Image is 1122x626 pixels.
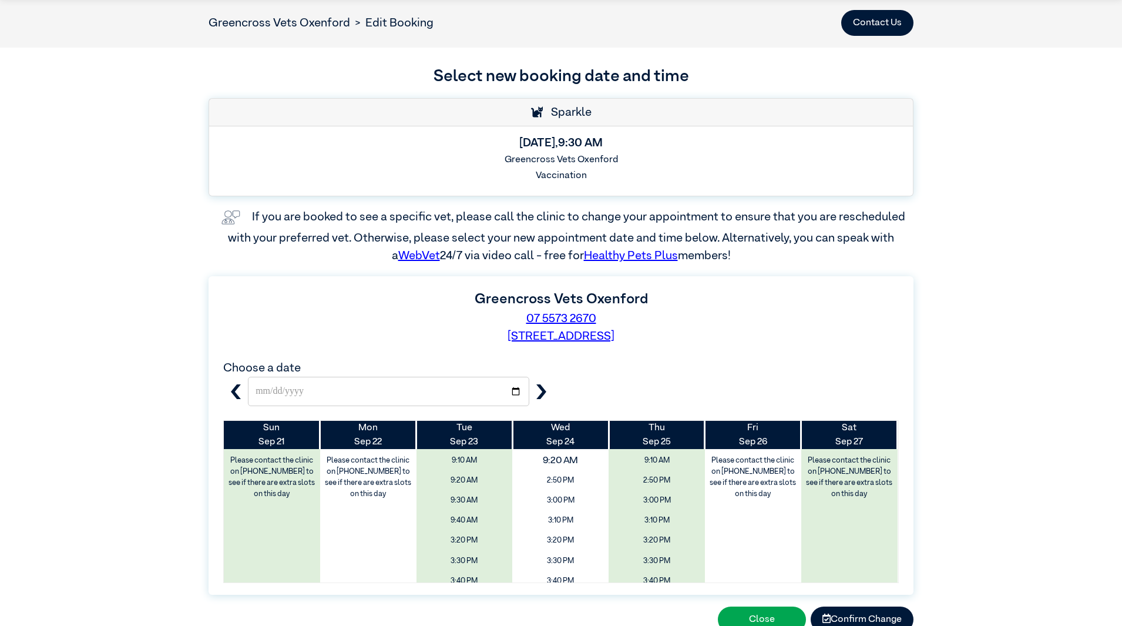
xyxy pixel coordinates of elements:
[209,17,350,29] a: Greencross Vets Oxenford
[416,421,513,449] th: Sep 23
[613,472,701,489] span: 2:50 PM
[516,492,604,509] span: 3:00 PM
[475,292,648,306] label: Greencross Vets Oxenford
[421,553,509,570] span: 3:30 PM
[613,573,701,590] span: 3:40 PM
[516,532,604,549] span: 3:20 PM
[705,421,801,449] th: Sep 26
[613,532,701,549] span: 3:20 PM
[228,211,908,262] label: If you are booked to see a specific vet, please call the clinic to change your appointment to ens...
[421,512,509,529] span: 9:40 AM
[421,472,509,489] span: 9:20 AM
[219,155,903,166] h6: Greencross Vets Oxenford
[841,10,913,36] button: Contact Us
[421,492,509,509] span: 9:30 AM
[545,106,592,118] span: Sparkle
[512,421,609,449] th: Sep 24
[706,452,800,503] label: Please contact the clinic on [PHONE_NUMBER] to see if there are extra slots on this day
[219,136,903,150] h5: [DATE] , 9:30 AM
[209,64,913,89] h3: Select new booking date and time
[219,170,903,182] h6: Vaccination
[584,250,678,262] a: Healthy Pets Plus
[225,452,319,503] label: Please contact the clinic on [PHONE_NUMBER] to see if there are extra slots on this day
[613,492,701,509] span: 3:00 PM
[613,512,701,529] span: 3:10 PM
[516,472,604,489] span: 2:50 PM
[516,553,604,570] span: 3:30 PM
[516,512,604,529] span: 3:10 PM
[421,452,509,469] span: 9:10 AM
[223,362,301,374] label: Choose a date
[320,421,416,449] th: Sep 22
[209,14,434,32] nav: breadcrumb
[802,452,896,503] label: Please contact the clinic on [PHONE_NUMBER] to see if there are extra slots on this day
[613,452,701,469] span: 9:10 AM
[224,421,320,449] th: Sep 21
[217,206,245,229] img: vet
[503,449,618,471] span: 9:20 AM
[613,553,701,570] span: 3:30 PM
[526,313,596,324] a: 07 5573 2670
[398,250,440,262] a: WebVet
[508,330,614,342] a: [STREET_ADDRESS]
[321,452,415,503] label: Please contact the clinic on [PHONE_NUMBER] to see if there are extra slots on this day
[801,421,898,449] th: Sep 27
[421,532,509,549] span: 3:20 PM
[421,573,509,590] span: 3:40 PM
[350,14,434,32] li: Edit Booking
[609,421,705,449] th: Sep 25
[516,573,604,590] span: 3:40 PM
